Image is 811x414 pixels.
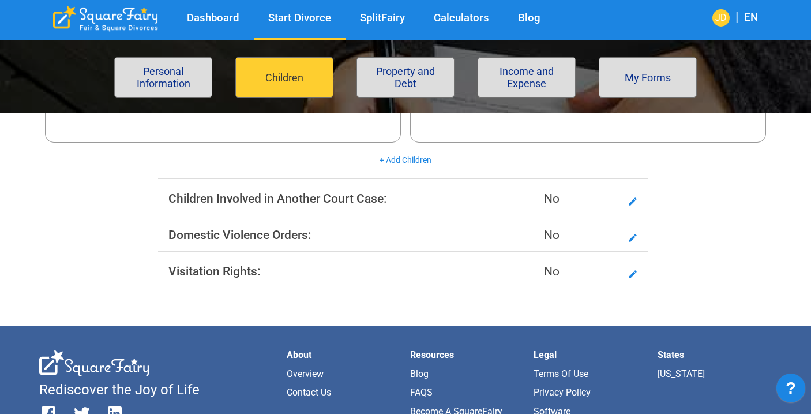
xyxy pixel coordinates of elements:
[164,185,483,214] div: Children Involved in Another Court Case:
[287,350,401,360] li: About
[483,221,615,250] div: No
[356,57,455,98] button: Property and Debt
[346,12,419,25] a: SplitFairy
[712,9,730,27] div: JD
[164,221,483,250] div: Domestic Violence Orders:
[534,387,591,398] a: Privacy Policy
[504,12,555,25] a: Blog
[172,12,254,25] a: Dashboard
[287,368,324,379] a: Overview
[410,350,524,360] li: Resources
[410,387,433,398] a: FAQS
[114,57,212,98] button: Personal Information
[658,350,772,360] li: States
[254,12,346,25] a: Start Divorce
[483,258,615,286] div: No
[380,155,431,165] a: + Add Children
[419,12,504,25] a: Calculators
[534,350,648,360] li: Legal
[164,258,483,286] div: Visitation Rights:
[771,368,811,414] iframe: JSD widget
[483,185,615,214] div: No
[744,10,758,26] div: EN
[39,350,149,376] div: SquareFairy White Logo
[287,387,331,398] a: Contact Us
[534,368,588,379] a: Terms of Use
[53,6,158,32] div: SquareFairy Logo
[658,368,705,379] a: [US_STATE]
[235,57,333,98] button: Children
[410,368,429,379] a: Blog
[39,385,277,396] li: Rediscover the Joy of Life
[730,9,744,24] span: |
[478,57,576,98] button: Income and Expense
[599,57,697,98] button: My Forms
